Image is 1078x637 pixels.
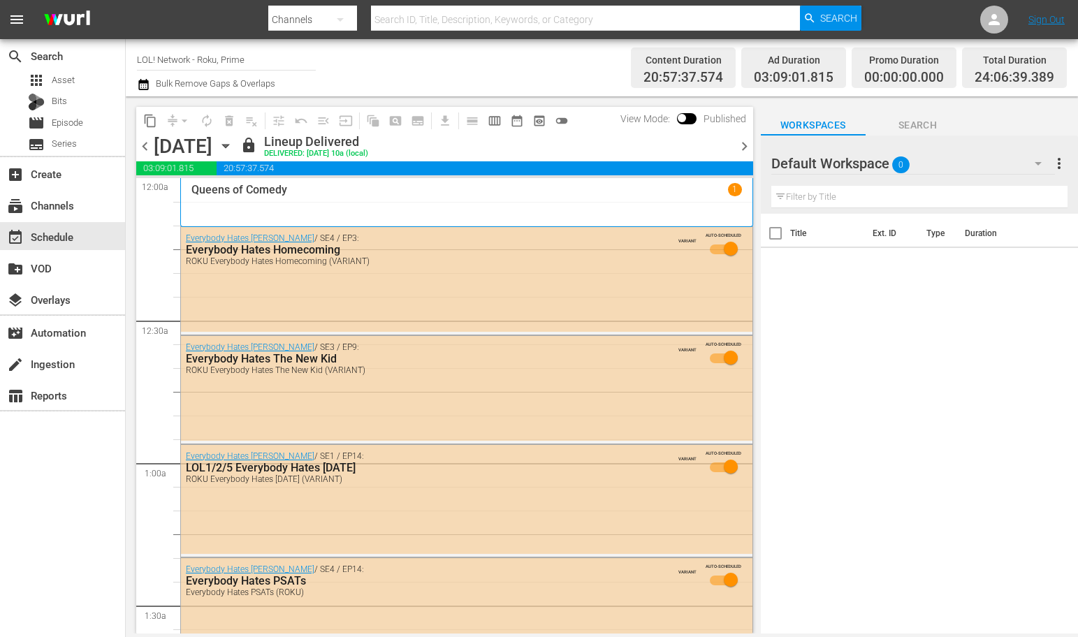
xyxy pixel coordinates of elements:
[643,70,723,86] span: 20:57:37.574
[1051,155,1068,172] span: more_vert
[218,110,240,132] span: Select an event to delete
[678,450,697,461] span: VARIANT
[191,183,287,196] p: Queens of Comedy
[136,161,217,175] span: 03:09:01.815
[456,107,483,134] span: Day Calendar View
[290,110,312,132] span: Revert to Primary Episode
[864,70,944,86] span: 00:00:00.000
[186,233,668,266] div: / SE4 / EP3:
[892,150,910,180] span: 0
[800,6,861,31] button: Search
[678,232,697,243] span: VARIANT
[34,3,101,36] img: ans4CAIJ8jUAAAAAAAAAAAAAAAAAAAAAAAAgQb4GAAAAAAAAAAAAAAAAAAAAAAAAJMjXAAAAAAAAAAAAAAAAAAAAAAAAgAT5G...
[864,50,944,70] div: Promo Duration
[186,233,314,243] a: Everybody Hates [PERSON_NAME]
[7,292,24,309] span: Overlays
[384,110,407,132] span: Create Search Block
[154,78,275,89] span: Bulk Remove Gaps & Overlaps
[186,352,668,365] div: Everybody Hates The New Kid
[186,342,668,375] div: / SE3 / EP9:
[706,232,742,238] span: AUTO-SCHEDULED
[186,474,668,484] div: ROKU Everybody Hates [DATE] (VARIANT)
[864,214,918,253] th: Ext. ID
[196,110,218,132] span: Loop Content
[677,113,687,123] span: Toggle to switch from Published to Draft view.
[240,137,257,154] span: lock
[555,114,569,128] span: toggle_off
[754,50,833,70] div: Ad Duration
[790,214,864,253] th: Title
[28,72,45,89] span: Asset
[956,214,1040,253] th: Duration
[678,563,697,574] span: VARIANT
[263,107,290,134] span: Customize Events
[1051,147,1068,180] button: more_vert
[357,107,384,134] span: Refresh All Search Blocks
[754,70,833,86] span: 03:09:01.815
[506,110,528,132] span: Month Calendar View
[7,356,24,373] span: Ingestion
[613,113,677,124] span: View Mode:
[52,73,75,87] span: Asset
[407,110,429,132] span: Create Series Block
[312,110,335,132] span: Fill episodes with ad slates
[706,341,742,347] span: AUTO-SCHEDULED
[186,564,668,597] div: / SE4 / EP14:
[217,161,752,175] span: 20:57:37.574
[820,6,857,31] span: Search
[7,166,24,183] span: add_box
[7,198,24,214] span: Channels
[7,48,24,65] span: Search
[139,110,161,132] span: Copy Lineup
[28,94,45,110] div: Bits
[264,134,368,149] div: Lineup Delivered
[528,110,551,132] span: View Backup
[28,115,45,131] span: Episode
[186,587,668,597] div: Everybody Hates PSATs (ROKU)
[736,138,753,155] span: chevron_right
[186,342,314,352] a: Everybody Hates [PERSON_NAME]
[697,113,753,124] span: Published
[7,229,24,246] span: Schedule
[264,149,368,159] div: DELIVERED: [DATE] 10a (local)
[7,261,24,277] span: VOD
[335,110,357,132] span: Update Metadata from Key Asset
[771,144,1055,183] div: Default Workspace
[8,11,25,28] span: menu
[761,117,866,134] span: Workspaces
[52,94,67,108] span: Bits
[1028,14,1065,25] a: Sign Out
[678,341,697,352] span: VARIANT
[918,214,956,253] th: Type
[975,50,1054,70] div: Total Duration
[240,110,263,132] span: Clear Lineup
[866,117,970,134] span: Search
[143,114,157,128] span: content_copy
[52,116,83,130] span: Episode
[643,50,723,70] div: Content Duration
[186,365,668,375] div: ROKU Everybody Hates The New Kid (VARIANT)
[186,451,314,461] a: Everybody Hates [PERSON_NAME]
[186,256,668,266] div: ROKU Everybody Hates Homecoming (VARIANT)
[28,136,45,153] span: Series
[7,325,24,342] span: Automation
[186,574,668,587] div: Everybody Hates PSATs
[975,70,1054,86] span: 24:06:39.389
[510,114,524,128] span: date_range_outlined
[488,114,502,128] span: calendar_view_week_outlined
[186,564,314,574] a: Everybody Hates [PERSON_NAME]
[161,110,196,132] span: Remove Gaps & Overlaps
[706,563,742,569] span: AUTO-SCHEDULED
[7,388,24,404] span: Reports
[154,135,212,158] div: [DATE]
[186,461,668,474] div: LOL1/2/5 Everybody Hates [DATE]
[551,110,573,132] span: 24 hours Lineup View is OFF
[186,451,668,484] div: / SE1 / EP14:
[706,450,742,456] span: AUTO-SCHEDULED
[732,184,737,194] p: 1
[136,138,154,155] span: chevron_left
[532,114,546,128] span: preview_outlined
[429,107,456,134] span: Download as CSV
[186,243,668,256] div: Everybody Hates Homecoming
[483,110,506,132] span: Week Calendar View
